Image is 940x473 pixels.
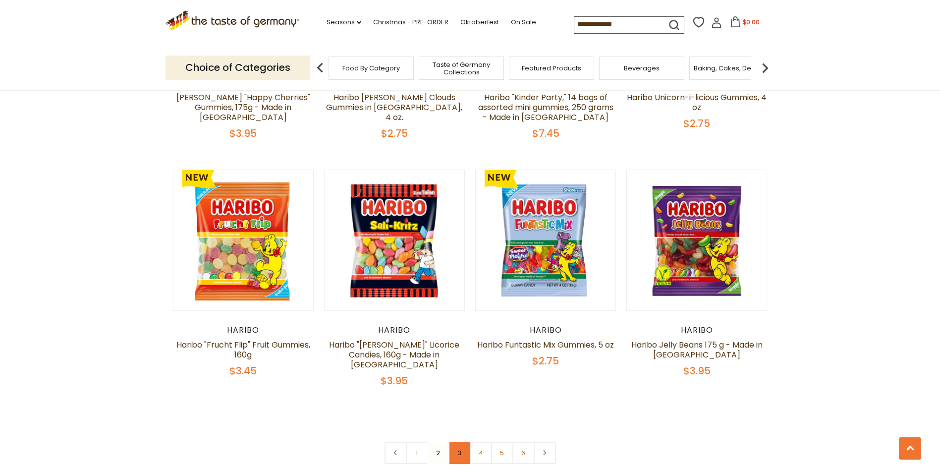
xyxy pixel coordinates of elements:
[342,64,400,72] a: Food By Category
[683,364,711,378] span: $3.95
[626,325,768,335] div: Haribo
[422,61,501,76] a: Taste of Germany Collections
[229,126,257,140] span: $3.95
[326,92,462,123] a: Haribo [PERSON_NAME] Clouds Gummies in [GEOGRAPHIC_DATA], 4 oz.
[475,325,616,335] div: Haribo
[310,58,330,78] img: previous arrow
[381,374,408,388] span: $3.95
[176,92,310,123] a: [PERSON_NAME] "Happy Cherries" Gummies, 175g - Made in [GEOGRAPHIC_DATA]
[329,339,459,370] a: Haribo "[PERSON_NAME]" Licorice Candies, 160g - Made in [GEOGRAPHIC_DATA]
[631,339,763,360] a: Haribo Jelly Beans 175 g - Made in [GEOGRAPHIC_DATA]
[627,170,767,310] img: Haribo
[325,170,465,310] img: Haribo
[381,126,408,140] span: $2.75
[460,17,499,28] a: Oktoberfest
[755,58,775,78] img: next arrow
[476,170,616,310] img: Haribo
[532,126,559,140] span: $7.45
[522,64,581,72] a: Featured Products
[512,442,535,464] a: 6
[470,442,492,464] a: 4
[683,117,710,130] span: $2.75
[173,170,314,310] img: Haribo
[327,17,361,28] a: Seasons
[491,442,513,464] a: 5
[176,339,310,360] a: Haribo "Frucht Flip" Fruit Gummies, 160g
[173,325,314,335] div: Haribo
[373,17,448,28] a: Christmas - PRE-ORDER
[532,354,559,368] span: $2.75
[694,64,771,72] a: Baking, Cakes, Desserts
[511,17,536,28] a: On Sale
[477,339,614,351] a: Haribo Funtastic Mix Gummies, 5 oz
[627,92,767,113] a: Haribo Unicorn-i-licious Gummies, 4 oz
[478,92,613,123] a: Haribo "Kinder Party," 14 bags of assorted mini gummies, 250 grams - Made in [GEOGRAPHIC_DATA]
[743,18,760,26] span: $0.00
[324,325,465,335] div: Haribo
[448,442,471,464] a: 3
[724,16,766,31] button: $0.00
[624,64,660,72] a: Beverages
[166,56,310,80] p: Choice of Categories
[229,364,257,378] span: $3.45
[406,442,428,464] a: 1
